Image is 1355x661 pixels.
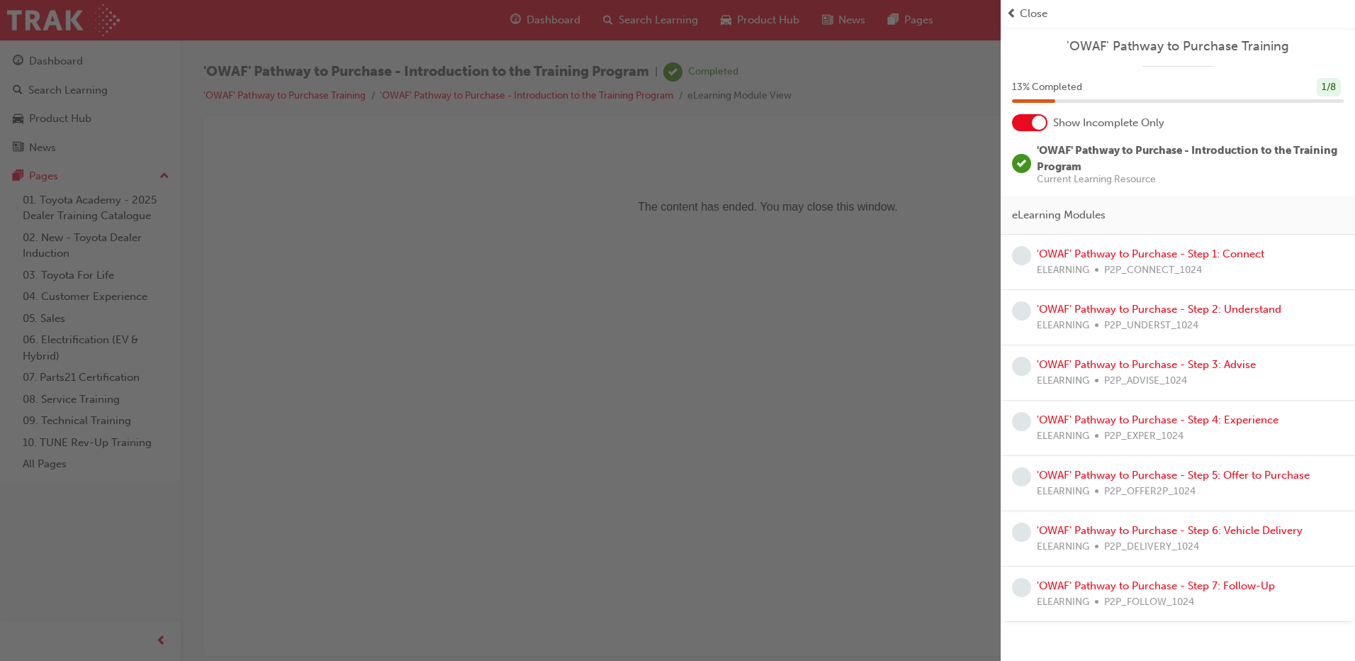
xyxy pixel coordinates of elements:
[1104,594,1194,611] span: P2P_FOLLOW_1024
[1104,373,1187,389] span: P2P_ADVISE_1024
[1006,6,1349,22] button: prev-iconClose
[1104,318,1198,334] span: P2P_UNDERST_1024
[1053,115,1164,131] span: Show Incomplete Only
[1012,207,1106,223] span: eLearning Modules
[6,11,1101,75] p: The content has ended. You may close this window.
[1037,358,1256,371] a: 'OWAF' Pathway to Purchase - Step 3: Advise
[1037,469,1310,482] a: 'OWAF' Pathway to Purchase - Step 5: Offer to Purchase
[1012,38,1344,55] a: 'OWAF' Pathway to Purchase Training
[1012,357,1031,376] span: learningRecordVerb_NONE-icon
[1037,594,1089,611] span: ELEARNING
[1037,484,1089,500] span: ELEARNING
[1317,78,1341,97] div: 1 / 8
[1037,174,1344,184] span: Current Learning Resource
[1104,428,1183,445] span: P2P_EXPER_1024
[1037,144,1337,173] span: 'OWAF' Pathway to Purchase - Introduction to the Training Program
[1012,467,1031,487] span: learningRecordVerb_NONE-icon
[1037,428,1089,445] span: ELEARNING
[1037,373,1089,389] span: ELEARNING
[1012,79,1082,96] span: 13 % Completed
[1104,262,1202,279] span: P2P_CONNECT_1024
[1012,154,1031,173] span: learningRecordVerb_COMPLETE-icon
[1012,246,1031,265] span: learningRecordVerb_NONE-icon
[1037,303,1281,316] a: 'OWAF' Pathway to Purchase - Step 2: Understand
[1020,6,1047,22] span: Close
[1104,484,1196,500] span: P2P_OFFER2P_1024
[1037,248,1264,260] a: 'OWAF' Pathway to Purchase - Step 1: Connect
[1037,524,1303,537] a: 'OWAF' Pathway to Purchase - Step 6: Vehicle Delivery
[1012,412,1031,431] span: learningRecordVerb_NONE-icon
[1037,539,1089,555] span: ELEARNING
[1006,6,1017,22] span: prev-icon
[1037,262,1089,279] span: ELEARNING
[1012,523,1031,542] span: learningRecordVerb_NONE-icon
[1012,301,1031,321] span: learningRecordVerb_NONE-icon
[1012,578,1031,597] span: learningRecordVerb_NONE-icon
[1037,579,1275,592] a: 'OWAF' Pathway to Purchase - Step 7: Follow-Up
[1037,413,1278,426] a: 'OWAF' Pathway to Purchase - Step 4: Experience
[1104,539,1199,555] span: P2P_DELIVERY_1024
[1037,318,1089,334] span: ELEARNING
